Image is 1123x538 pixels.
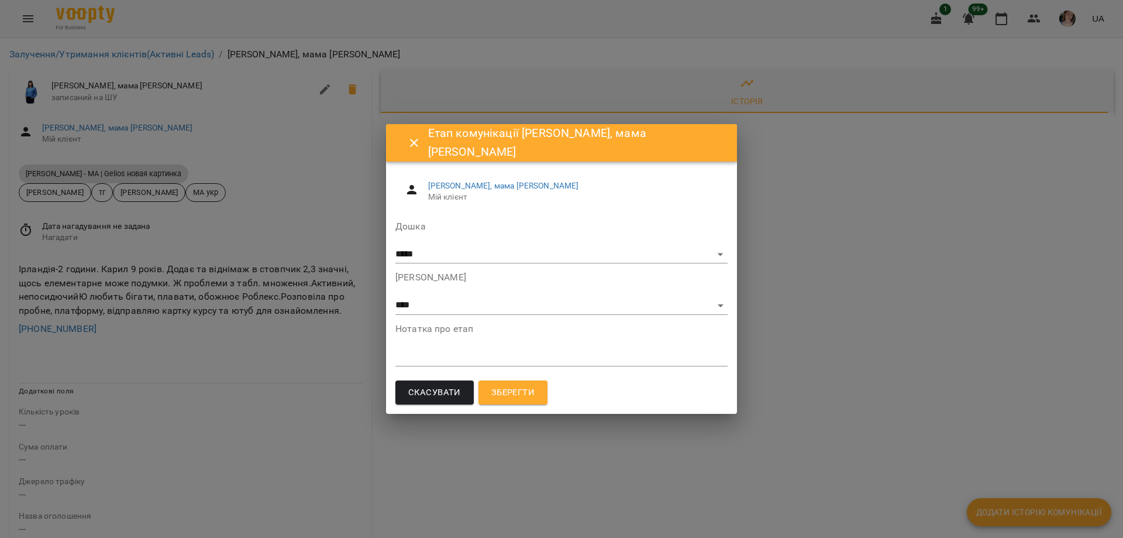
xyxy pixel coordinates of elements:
[428,191,718,203] span: Мій клієнт
[428,181,579,190] a: [PERSON_NAME], мама [PERSON_NAME]
[395,381,474,405] button: Скасувати
[491,385,535,400] span: Зберегти
[395,324,728,334] label: Нотатка про етап
[428,124,723,161] h6: Етап комунікації [PERSON_NAME], мама [PERSON_NAME]
[395,222,728,231] label: Дошка
[408,385,461,400] span: Скасувати
[400,129,428,157] button: Close
[395,273,728,282] label: [PERSON_NAME]
[478,381,547,405] button: Зберегти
